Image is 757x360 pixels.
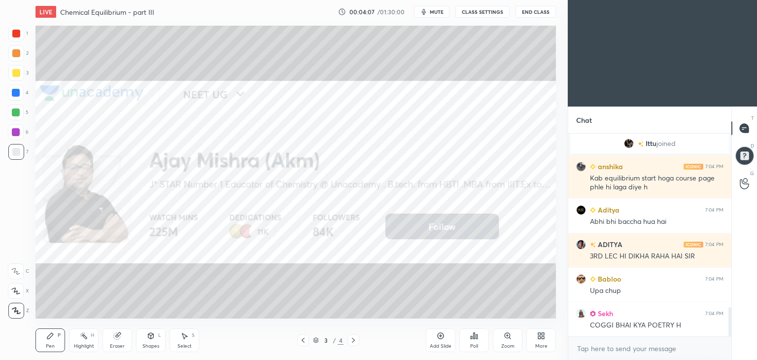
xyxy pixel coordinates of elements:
[430,8,444,15] span: mute
[568,134,731,337] div: grid
[751,114,754,122] p: T
[8,124,29,140] div: 6
[516,6,556,18] button: End Class
[8,26,28,41] div: 1
[8,283,29,299] div: X
[414,6,449,18] button: mute
[142,344,159,349] div: Shapes
[470,344,478,349] div: Poll
[568,107,600,133] p: Chat
[60,7,154,17] h4: Chemical Equilibrium - part III
[501,344,515,349] div: Zoom
[177,344,192,349] div: Select
[8,105,29,120] div: 5
[8,303,29,319] div: Z
[750,170,754,177] p: G
[35,6,56,18] div: LIVE
[321,337,331,343] div: 3
[110,344,125,349] div: Eraser
[58,333,61,338] div: P
[8,144,29,160] div: 7
[74,344,94,349] div: Highlight
[8,45,29,61] div: 2
[455,6,510,18] button: CLASS SETTINGS
[8,85,29,101] div: 4
[8,65,29,81] div: 3
[158,333,161,338] div: L
[430,344,451,349] div: Add Slide
[535,344,548,349] div: More
[338,336,344,345] div: 4
[333,337,336,343] div: /
[192,333,195,338] div: S
[751,142,754,149] p: D
[91,333,94,338] div: H
[8,263,29,279] div: C
[46,344,55,349] div: Pen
